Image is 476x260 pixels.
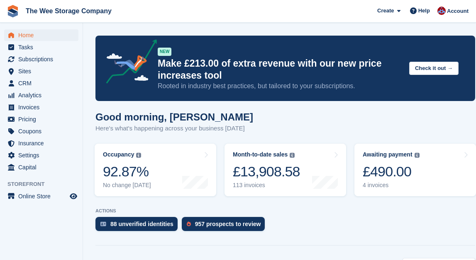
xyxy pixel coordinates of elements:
[233,182,300,189] div: 113 invoices
[377,7,394,15] span: Create
[415,153,420,158] img: icon-info-grey-7440780725fd019a000dd9b08b2336e03edf1995a4989e88bcd33f0948082b44.svg
[103,163,151,180] div: 92.87%
[7,5,19,17] img: stora-icon-8386f47178a22dfd0bd8f6a31ec36ba5ce8667c1dd55bd0f319d3a0aa187defe.svg
[136,153,141,158] img: icon-info-grey-7440780725fd019a000dd9b08b2336e03edf1995a4989e88bcd33f0948082b44.svg
[4,161,78,173] a: menu
[4,101,78,113] a: menu
[363,163,420,180] div: £490.00
[409,62,459,75] button: Check it out →
[158,58,403,82] p: Make £213.00 of extra revenue with our new price increases tool
[18,137,68,149] span: Insurance
[4,149,78,161] a: menu
[182,217,269,235] a: 957 prospects to review
[22,4,115,18] a: The Wee Storage Company
[18,89,68,101] span: Analytics
[18,113,68,125] span: Pricing
[18,101,68,113] span: Invoices
[4,77,78,89] a: menu
[68,191,78,201] a: Preview store
[95,124,253,133] p: Here's what's happening across your business [DATE]
[363,182,420,189] div: 4 invoices
[4,113,78,125] a: menu
[18,161,68,173] span: Capital
[233,151,288,158] div: Month-to-date sales
[18,29,68,41] span: Home
[18,53,68,65] span: Subscriptions
[103,151,134,158] div: Occupancy
[418,7,430,15] span: Help
[187,221,191,226] img: prospect-51fa495bee0391a8d652442698ab0144808aea92771e9ea1ae160a38d050c398.svg
[158,82,403,91] p: Rooted in industry best practices, but tailored to your subscriptions.
[437,7,446,15] img: Scott Ritchie
[103,182,151,189] div: No change [DATE]
[7,180,83,188] span: Storefront
[4,41,78,53] a: menu
[18,65,68,77] span: Sites
[110,221,173,227] div: 88 unverified identities
[4,29,78,41] a: menu
[363,151,413,158] div: Awaiting payment
[99,39,157,87] img: price-adjustments-announcement-icon-8257ccfd72463d97f412b2fc003d46551f7dbcb40ab6d574587a9cd5c0d94...
[290,153,295,158] img: icon-info-grey-7440780725fd019a000dd9b08b2336e03edf1995a4989e88bcd33f0948082b44.svg
[447,7,469,15] span: Account
[4,137,78,149] a: menu
[95,217,182,235] a: 88 unverified identities
[18,125,68,137] span: Coupons
[158,48,171,56] div: NEW
[225,144,346,196] a: Month-to-date sales £13,908.58 113 invoices
[18,149,68,161] span: Settings
[4,65,78,77] a: menu
[4,190,78,202] a: menu
[95,144,216,196] a: Occupancy 92.87% No change [DATE]
[233,163,300,180] div: £13,908.58
[18,41,68,53] span: Tasks
[4,125,78,137] a: menu
[354,144,476,196] a: Awaiting payment £490.00 4 invoices
[100,221,106,226] img: verify_identity-adf6edd0f0f0b5bbfe63781bf79b02c33cf7c696d77639b501bdc392416b5a36.svg
[18,190,68,202] span: Online Store
[95,208,475,214] p: ACTIONS
[4,53,78,65] a: menu
[95,111,253,123] h1: Good morning, [PERSON_NAME]
[4,89,78,101] a: menu
[195,221,261,227] div: 957 prospects to review
[18,77,68,89] span: CRM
